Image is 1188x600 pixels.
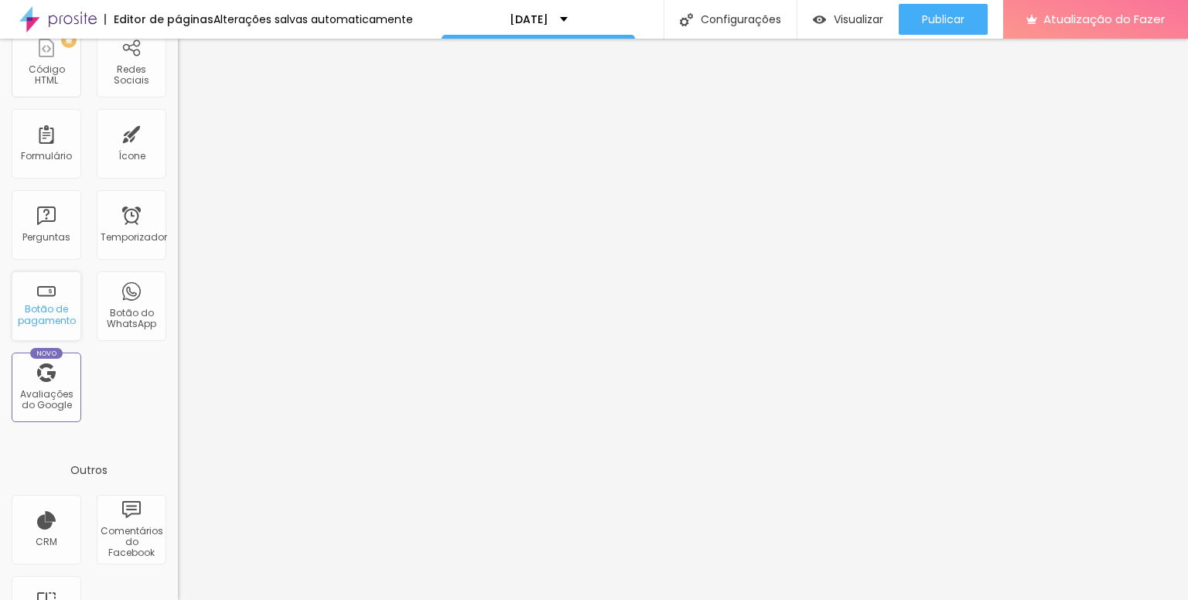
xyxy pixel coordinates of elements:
font: [DATE] [510,12,548,27]
font: Temporizador [101,230,167,244]
font: Botão de pagamento [18,302,76,326]
font: Alterações salvas automaticamente [213,12,413,27]
font: Publicar [922,12,964,27]
font: Código HTML [29,63,65,87]
font: Botão do WhatsApp [107,306,156,330]
font: Outros [70,462,108,478]
font: Perguntas [22,230,70,244]
font: Editor de páginas [114,12,213,27]
font: Visualizar [834,12,883,27]
button: Visualizar [797,4,899,35]
font: Atualização do Fazer [1043,11,1165,27]
img: view-1.svg [813,13,826,26]
font: Novo [36,349,57,358]
img: Ícone [680,13,693,26]
font: CRM [36,535,57,548]
font: Redes Sociais [114,63,149,87]
font: Formulário [21,149,72,162]
button: Publicar [899,4,988,35]
font: Ícone [118,149,145,162]
font: Configurações [701,12,781,27]
font: Avaliações do Google [20,387,73,411]
font: Comentários do Facebook [101,524,163,560]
